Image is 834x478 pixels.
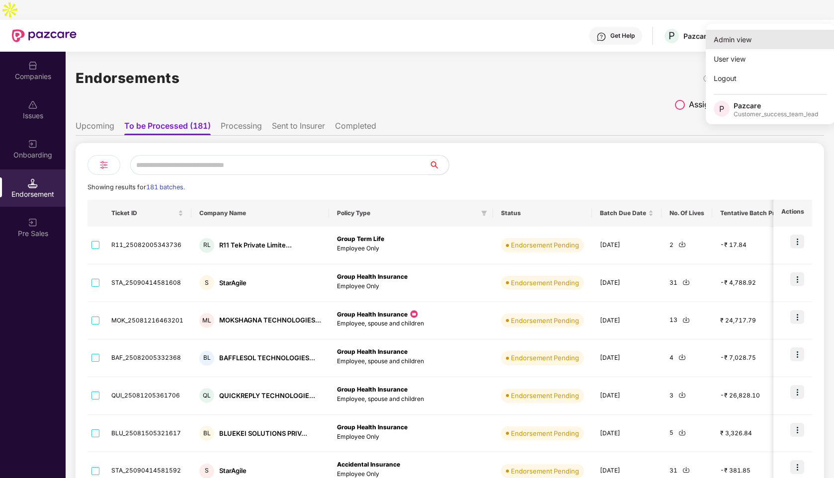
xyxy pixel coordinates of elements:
[199,313,214,328] div: ML
[428,161,449,169] span: search
[592,302,662,340] td: [DATE]
[596,32,606,42] img: svg+xml;base64,PHN2ZyBpZD0iSGVscC0zMngzMiIgeG1sbnM9Imh0dHA6Ly93d3cudzMub3JnLzIwMDAvc3ZnIiB3aWR0aD...
[678,391,686,398] img: svg+xml;base64,PHN2ZyBpZD0iRG93bmxvYWQtMjR4MjQiIHhtbG5zPSJodHRwOi8vd3d3LnczLm9yZy8yMDAwL3N2ZyIgd2...
[712,302,797,340] td: ₹ 24,717.79
[734,101,818,110] div: Pazcare
[592,339,662,377] td: [DATE]
[712,377,797,415] td: -₹ 26,828.10
[511,466,579,476] div: Endorsement Pending
[337,461,400,468] b: Accidental Insurance
[337,319,485,328] p: Employee, spouse and children
[773,200,812,227] th: Actions
[678,429,686,436] img: svg+xml;base64,PHN2ZyBpZD0iRG93bmxvYWQtMjR4MjQiIHhtbG5zPSJodHRwOi8vd3d3LnczLm9yZy8yMDAwL3N2ZyIgd2...
[511,353,579,363] div: Endorsement Pending
[103,415,191,453] td: BLU_25081505321617
[712,200,797,227] th: Tentative Batch Pricing
[511,316,579,325] div: Endorsement Pending
[272,121,325,135] li: Sent to Insurer
[511,240,579,250] div: Endorsement Pending
[199,275,214,290] div: S
[669,316,704,325] div: 13
[199,388,214,403] div: QL
[790,272,804,286] img: icon
[337,357,485,366] p: Employee, spouse and children
[337,244,485,253] p: Employee Only
[76,67,179,89] h1: Endorsements
[662,200,712,227] th: No. Of Lives
[103,200,191,227] th: Ticket ID
[28,218,38,228] img: svg+xml;base64,PHN2ZyB3aWR0aD0iMjAiIGhlaWdodD0iMjAiIHZpZXdCb3g9IjAgMCAyMCAyMCIgZmlsbD0ibm9uZSIgeG...
[219,429,307,438] div: BLUEKEI SOLUTIONS PRIV...
[669,278,704,288] div: 31
[219,391,315,400] div: QUICKREPLY TECHNOLOGIE...
[600,209,646,217] span: Batch Due Date
[124,121,211,135] li: To be Processed (181)
[683,31,711,41] div: Pazcare
[678,353,686,361] img: svg+xml;base64,PHN2ZyBpZD0iRG93bmxvYWQtMjR4MjQiIHhtbG5zPSJodHRwOi8vd3d3LnczLm9yZy8yMDAwL3N2ZyIgd2...
[337,386,408,393] b: Group Health Insurance
[511,391,579,400] div: Endorsement Pending
[790,235,804,248] img: icon
[734,110,818,118] div: Customer_success_team_lead
[790,347,804,361] img: icon
[12,29,77,42] img: New Pazcare Logo
[668,30,675,42] span: P
[219,240,292,250] div: R11 Tek Private Limite...
[592,377,662,415] td: [DATE]
[219,353,315,363] div: BAFFLESOL TECHNOLOGIES...
[28,100,38,110] img: svg+xml;base64,PHN2ZyBpZD0iSXNzdWVzX2Rpc2FibGVkIiB4bWxucz0iaHR0cDovL3d3dy53My5vcmcvMjAwMC9zdmciIH...
[678,240,686,248] img: svg+xml;base64,PHN2ZyBpZD0iRG93bmxvYWQtMjR4MjQiIHhtbG5zPSJodHRwOi8vd3d3LnczLm9yZy8yMDAwL3N2ZyIgd2...
[669,353,704,363] div: 4
[479,207,489,219] span: filter
[712,227,797,264] td: -₹ 17.84
[409,309,419,319] img: icon
[103,377,191,415] td: QUI_25081205361706
[790,460,804,474] img: icon
[103,264,191,302] td: STA_25090414581608
[221,121,262,135] li: Processing
[103,302,191,340] td: MOK_25081216463201
[682,466,690,474] img: svg+xml;base64,PHN2ZyBpZD0iRG93bmxvYWQtMjR4MjQiIHhtbG5zPSJodHRwOi8vd3d3LnczLm9yZy8yMDAwL3N2ZyIgd2...
[103,339,191,377] td: BAF_25082005332368
[199,426,214,441] div: BL
[335,121,376,135] li: Completed
[111,209,176,217] span: Ticket ID
[28,139,38,149] img: svg+xml;base64,PHN2ZyB3aWR0aD0iMjAiIGhlaWdodD0iMjAiIHZpZXdCb3g9IjAgMCAyMCAyMCIgZmlsbD0ibm9uZSIgeG...
[712,264,797,302] td: -₹ 4,788.92
[790,385,804,399] img: icon
[337,273,408,280] b: Group Health Insurance
[682,278,690,286] img: svg+xml;base64,PHN2ZyBpZD0iRG93bmxvYWQtMjR4MjQiIHhtbG5zPSJodHRwOi8vd3d3LnczLm9yZy8yMDAwL3N2ZyIgd2...
[669,428,704,438] div: 5
[337,348,408,355] b: Group Health Insurance
[592,264,662,302] td: [DATE]
[191,200,329,227] th: Company Name
[219,316,321,325] div: MOKSHAGNA TECHNOLOGIES...
[511,428,579,438] div: Endorsement Pending
[87,183,185,191] span: Showing results for
[682,316,690,323] img: svg+xml;base64,PHN2ZyBpZD0iRG93bmxvYWQtMjR4MjQiIHhtbG5zPSJodHRwOi8vd3d3LnczLm9yZy8yMDAwL3N2ZyIgd2...
[76,121,114,135] li: Upcoming
[199,238,214,253] div: RL
[28,61,38,71] img: svg+xml;base64,PHN2ZyBpZD0iQ29tcGFuaWVzIiB4bWxucz0iaHR0cDovL3d3dy53My5vcmcvMjAwMC9zdmciIHdpZHRoPS...
[219,466,247,476] div: StarAgile
[719,103,724,115] span: P
[610,32,635,40] div: Get Help
[669,240,704,250] div: 2
[337,423,408,431] b: Group Health Insurance
[592,227,662,264] td: [DATE]
[103,227,191,264] td: R11_25082005343736
[337,311,408,318] b: Group Health Insurance
[712,415,797,453] td: ₹ 3,326.84
[511,278,579,288] div: Endorsement Pending
[669,391,704,400] div: 3
[712,339,797,377] td: -₹ 7,028.75
[146,183,185,191] span: 181 batches.
[592,200,662,227] th: Batch Due Date
[337,282,485,291] p: Employee Only
[199,351,214,366] div: BL
[790,423,804,437] img: icon
[669,466,704,476] div: 31
[98,159,110,171] img: svg+xml;base64,PHN2ZyB4bWxucz0iaHR0cDovL3d3dy53My5vcmcvMjAwMC9zdmciIHdpZHRoPSIyNCIgaGVpZ2h0PSIyNC...
[28,178,38,188] img: svg+xml;base64,PHN2ZyB3aWR0aD0iMTQuNSIgaGVpZ2h0PSIxNC41IiB2aWV3Qm94PSIwIDAgMTYgMTYiIGZpbGw9Im5vbm...
[219,278,247,288] div: StarAgile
